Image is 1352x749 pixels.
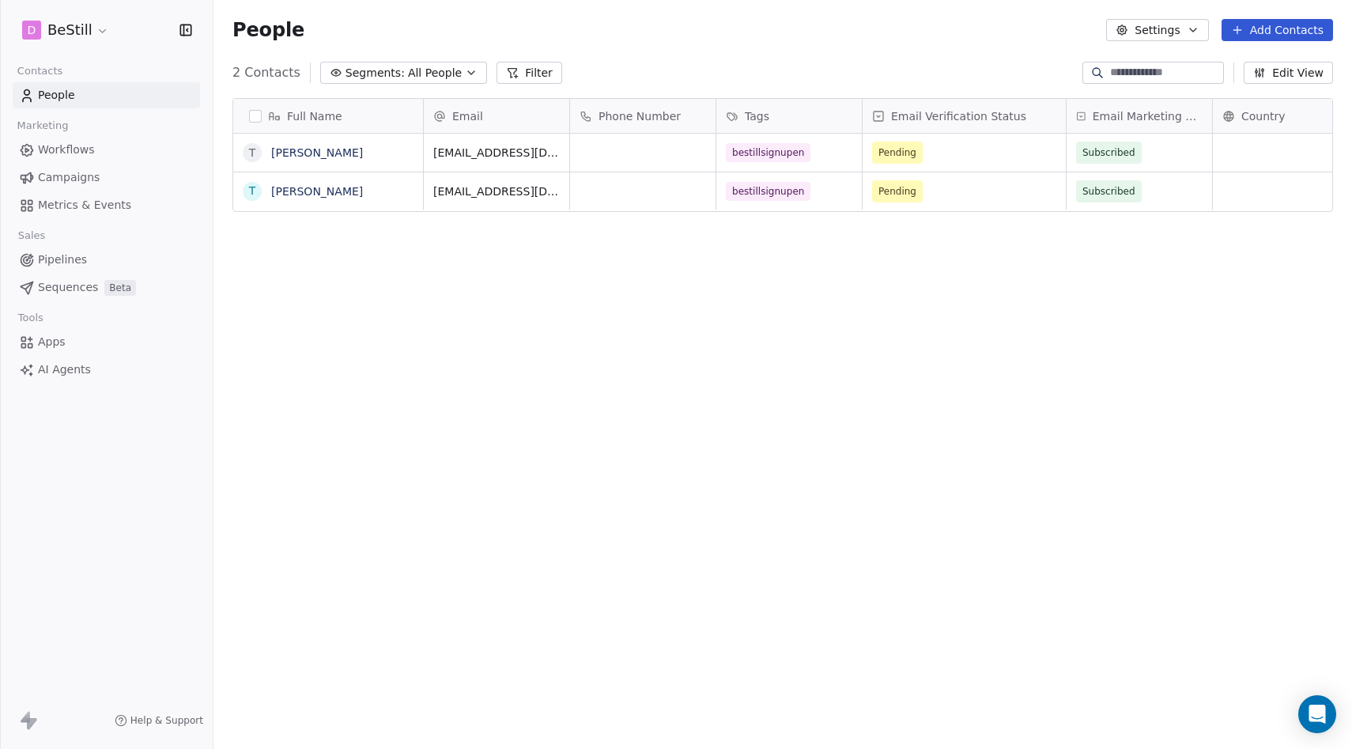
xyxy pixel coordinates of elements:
[13,247,200,273] a: Pipelines
[863,99,1066,133] div: Email Verification Status
[497,62,562,84] button: Filter
[38,197,131,214] span: Metrics & Events
[878,183,916,199] span: Pending
[11,224,52,248] span: Sales
[346,65,405,81] span: Segments:
[408,65,462,81] span: All People
[47,20,93,40] span: BeStill
[38,87,75,104] span: People
[10,59,70,83] span: Contacts
[1244,62,1333,84] button: Edit View
[233,99,423,133] div: Full Name
[1106,19,1208,41] button: Settings
[104,280,136,296] span: Beta
[38,142,95,158] span: Workflows
[38,361,91,378] span: AI Agents
[271,185,363,198] a: [PERSON_NAME]
[424,99,569,133] div: Email
[570,99,716,133] div: Phone Number
[1082,183,1135,199] span: Subscribed
[13,82,200,108] a: People
[11,306,50,330] span: Tools
[10,114,75,138] span: Marketing
[599,108,681,124] span: Phone Number
[232,18,304,42] span: People
[115,714,203,727] a: Help & Support
[13,357,200,383] a: AI Agents
[38,252,87,268] span: Pipelines
[716,99,862,133] div: Tags
[433,145,560,161] span: [EMAIL_ADDRESS][DOMAIN_NAME]
[1241,108,1286,124] span: Country
[878,145,916,161] span: Pending
[13,192,200,218] a: Metrics & Events
[433,183,560,199] span: [EMAIL_ADDRESS][DOMAIN_NAME]
[452,108,483,124] span: Email
[726,182,810,201] span: bestillsignupen
[19,17,112,44] button: DBeStill
[287,108,342,124] span: Full Name
[13,165,200,191] a: Campaigns
[1082,145,1135,161] span: Subscribed
[745,108,769,124] span: Tags
[1222,19,1333,41] button: Add Contacts
[38,169,100,186] span: Campaigns
[726,143,810,162] span: bestillsignupen
[271,146,363,159] a: [PERSON_NAME]
[13,137,200,163] a: Workflows
[13,329,200,355] a: Apps
[38,279,98,296] span: Sequences
[13,274,200,301] a: SequencesBeta
[130,714,203,727] span: Help & Support
[891,108,1026,124] span: Email Verification Status
[1093,108,1203,124] span: Email Marketing Consent
[249,145,256,161] div: T
[232,63,300,82] span: 2 Contacts
[1067,99,1212,133] div: Email Marketing Consent
[249,183,256,199] div: T
[233,134,424,720] div: grid
[28,22,36,38] span: D
[38,334,66,350] span: Apps
[1298,695,1336,733] div: Open Intercom Messenger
